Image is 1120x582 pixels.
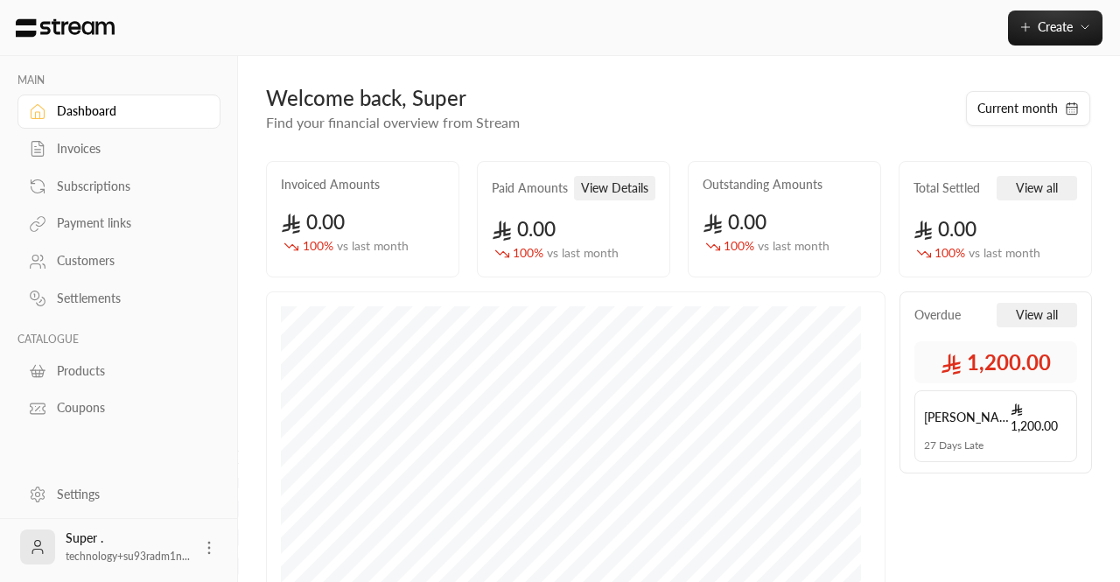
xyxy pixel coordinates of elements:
a: Products [17,354,220,388]
span: 100 % [513,244,619,263]
div: Subscriptions [57,178,199,195]
div: Customers [57,252,199,270]
span: 100 % [303,237,409,256]
p: MAIN [17,74,220,88]
button: View all [997,303,1077,327]
a: Subscriptions [17,169,220,203]
span: 27 Days Late [924,438,983,452]
span: 100 % [934,244,1040,263]
div: Welcome back, Super [266,84,948,112]
span: Overdue [914,306,961,324]
span: [PERSON_NAME] [924,409,1011,426]
span: Find your financial overview from Stream [266,114,520,130]
button: Create [1008,11,1102,46]
h2: Outstanding Amounts [703,176,822,193]
a: [PERSON_NAME] 1,200.0027 Days Late [914,390,1077,462]
span: Create [1038,19,1073,34]
span: 1,200.00 [1011,400,1067,435]
div: Coupons [57,399,199,417]
span: vs last month [337,238,409,253]
button: Current month [966,91,1090,126]
div: Invoices [57,140,199,158]
a: Invoices [17,132,220,166]
div: Payment links [57,214,199,232]
a: Dashboard [17,95,220,129]
div: Super . [66,529,190,564]
h2: Paid Amounts [492,179,568,197]
h2: Invoiced Amounts [281,176,380,193]
span: 100 % [724,237,829,256]
div: Dashboard [57,102,199,120]
div: Products [57,362,199,380]
a: Settings [17,477,220,511]
span: 0.00 [913,217,977,241]
a: Payment links [17,207,220,241]
h2: Total Settled [913,179,980,197]
div: Settlements [57,290,199,307]
button: View Details [574,176,655,200]
span: vs last month [547,245,619,260]
img: Logo [14,18,116,38]
span: 1,200.00 [941,348,1051,376]
div: Settings [57,486,199,503]
span: 0.00 [492,217,556,241]
span: technology+su93radm1n... [66,550,190,563]
span: vs last month [758,238,829,253]
span: 0.00 [703,210,766,234]
button: View all [997,176,1077,200]
p: CATALOGUE [17,333,220,347]
a: Settlements [17,282,220,316]
span: 0.00 [281,210,345,234]
a: Coupons [17,391,220,425]
span: vs last month [969,245,1040,260]
a: Customers [17,244,220,278]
